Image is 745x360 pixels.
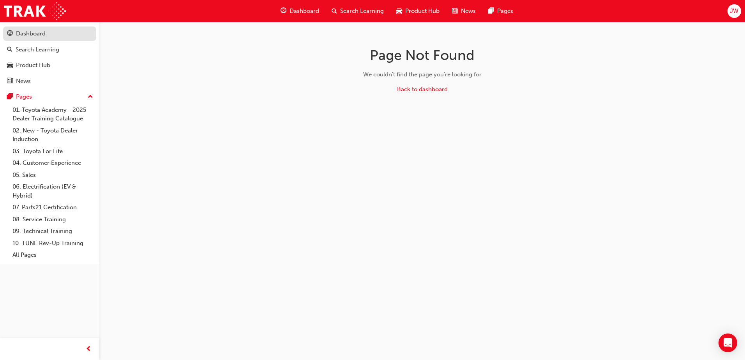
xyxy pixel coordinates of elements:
[3,74,96,88] a: News
[299,70,546,79] div: We couldn't find the page you're looking for
[88,92,93,102] span: up-icon
[290,7,319,16] span: Dashboard
[7,78,13,85] span: news-icon
[3,90,96,104] button: Pages
[9,249,96,261] a: All Pages
[9,237,96,249] a: 10. TUNE Rev-Up Training
[9,214,96,226] a: 08. Service Training
[405,7,440,16] span: Product Hub
[4,2,66,20] img: Trak
[325,3,390,19] a: search-iconSearch Learning
[3,42,96,57] a: Search Learning
[281,6,286,16] span: guage-icon
[9,225,96,237] a: 09. Technical Training
[9,181,96,201] a: 06. Electrification (EV & Hybrid)
[9,104,96,125] a: 01. Toyota Academy - 2025 Dealer Training Catalogue
[727,4,741,18] button: JW
[7,62,13,69] span: car-icon
[390,3,446,19] a: car-iconProduct Hub
[274,3,325,19] a: guage-iconDashboard
[397,86,448,93] a: Back to dashboard
[9,145,96,157] a: 03. Toyota For Life
[332,6,337,16] span: search-icon
[446,3,482,19] a: news-iconNews
[488,6,494,16] span: pages-icon
[3,26,96,41] a: Dashboard
[299,47,546,64] h1: Page Not Found
[16,92,32,101] div: Pages
[16,45,59,54] div: Search Learning
[7,94,13,101] span: pages-icon
[9,157,96,169] a: 04. Customer Experience
[3,25,96,90] button: DashboardSearch LearningProduct HubNews
[3,58,96,72] a: Product Hub
[16,61,50,70] div: Product Hub
[461,7,476,16] span: News
[9,125,96,145] a: 02. New - Toyota Dealer Induction
[16,29,46,38] div: Dashboard
[340,7,384,16] span: Search Learning
[396,6,402,16] span: car-icon
[719,334,737,352] div: Open Intercom Messenger
[9,201,96,214] a: 07. Parts21 Certification
[7,30,13,37] span: guage-icon
[16,77,31,86] div: News
[86,344,92,354] span: prev-icon
[9,169,96,181] a: 05. Sales
[482,3,519,19] a: pages-iconPages
[730,7,738,16] span: JW
[7,46,12,53] span: search-icon
[452,6,458,16] span: news-icon
[497,7,513,16] span: Pages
